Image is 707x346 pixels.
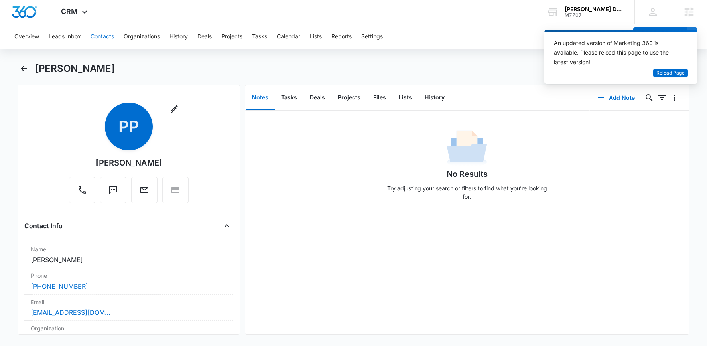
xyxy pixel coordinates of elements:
[31,324,226,332] label: Organization
[565,6,623,12] div: account name
[310,24,322,49] button: Lists
[361,24,383,49] button: Settings
[447,168,488,180] h1: No Results
[275,85,303,110] button: Tasks
[31,334,226,344] dd: ---
[91,24,114,49] button: Contacts
[447,128,487,168] img: No Data
[31,271,226,280] label: Phone
[590,88,643,107] button: Add Note
[246,85,275,110] button: Notes
[24,242,233,268] div: Name[PERSON_NAME]
[49,24,81,49] button: Leads Inbox
[656,69,685,77] span: Reload Page
[277,24,300,49] button: Calendar
[252,24,267,49] button: Tasks
[100,189,126,196] a: Text
[668,91,681,104] button: Overflow Menu
[656,91,668,104] button: Filters
[392,85,418,110] button: Lists
[565,12,623,18] div: account id
[221,219,233,232] button: Close
[24,295,233,321] div: Email[EMAIL_ADDRESS][DOMAIN_NAME]
[124,24,160,49] button: Organizations
[131,189,158,196] a: Email
[31,298,226,306] label: Email
[653,69,688,78] button: Reload Page
[331,24,352,49] button: Reports
[169,24,188,49] button: History
[303,85,331,110] button: Deals
[24,221,63,231] h4: Contact Info
[61,7,78,16] span: CRM
[69,177,95,203] button: Call
[331,85,367,110] button: Projects
[383,184,551,201] p: Try adjusting your search or filters to find what you’re looking for.
[418,85,451,110] button: History
[24,268,233,295] div: Phone[PHONE_NUMBER]
[221,24,242,49] button: Projects
[554,38,678,67] div: An updated version of Marketing 360 is available. Please reload this page to use the latest version!
[18,62,30,75] button: Back
[105,103,153,150] span: PP
[14,24,39,49] button: Overview
[131,177,158,203] button: Email
[633,27,687,46] button: Add Contact
[96,157,162,169] div: [PERSON_NAME]
[35,63,115,75] h1: [PERSON_NAME]
[643,91,656,104] button: Search...
[100,177,126,203] button: Text
[31,245,226,253] label: Name
[367,85,392,110] button: Files
[69,189,95,196] a: Call
[31,255,226,265] dd: [PERSON_NAME]
[31,308,110,317] a: [EMAIL_ADDRESS][DOMAIN_NAME]
[197,24,212,49] button: Deals
[31,281,88,291] a: [PHONE_NUMBER]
